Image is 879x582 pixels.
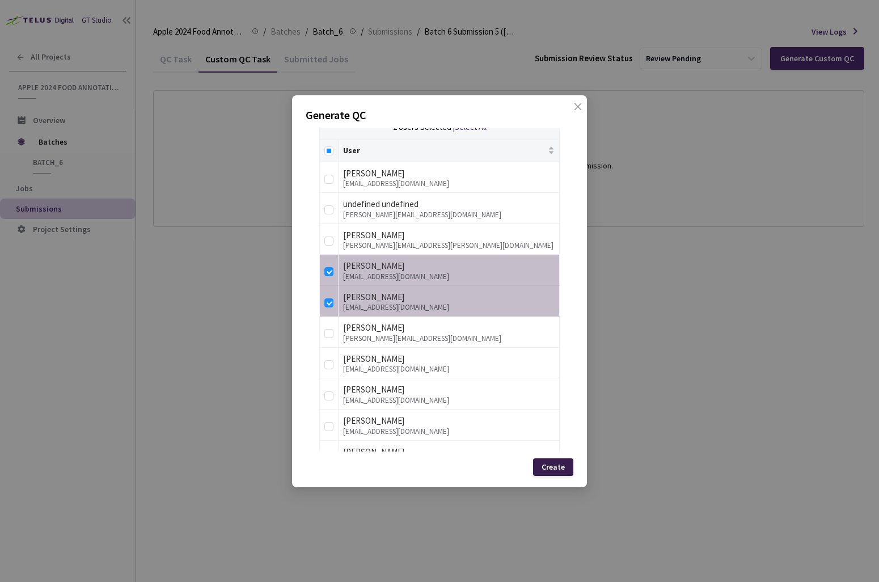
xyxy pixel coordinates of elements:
[343,197,555,211] div: undefined undefined
[306,107,573,124] p: Generate QC
[562,102,580,120] button: Close
[343,321,555,335] div: [PERSON_NAME]
[542,462,565,471] div: Create
[573,102,582,134] span: close
[343,335,555,343] div: [PERSON_NAME][EMAIL_ADDRESS][DOMAIN_NAME]
[343,414,555,428] div: [PERSON_NAME]
[343,352,555,366] div: [PERSON_NAME]
[343,397,555,404] div: [EMAIL_ADDRESS][DOMAIN_NAME]
[339,140,560,162] th: User
[343,445,555,459] div: [PERSON_NAME]
[343,303,555,311] div: [EMAIL_ADDRESS][DOMAIN_NAME]
[343,259,555,273] div: [PERSON_NAME]
[343,229,555,242] div: [PERSON_NAME]
[343,211,555,219] div: [PERSON_NAME][EMAIL_ADDRESS][DOMAIN_NAME]
[343,146,546,155] span: User
[343,242,555,250] div: [PERSON_NAME][EMAIL_ADDRESS][PERSON_NAME][DOMAIN_NAME]
[393,122,455,132] span: 2 Users Selected |
[343,167,555,180] div: [PERSON_NAME]
[343,383,555,397] div: [PERSON_NAME]
[343,428,555,436] div: [EMAIL_ADDRESS][DOMAIN_NAME]
[343,273,555,281] div: [EMAIL_ADDRESS][DOMAIN_NAME]
[343,290,555,304] div: [PERSON_NAME]
[343,365,555,373] div: [EMAIL_ADDRESS][DOMAIN_NAME]
[455,122,487,132] span: Select All
[343,180,555,188] div: [EMAIL_ADDRESS][DOMAIN_NAME]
